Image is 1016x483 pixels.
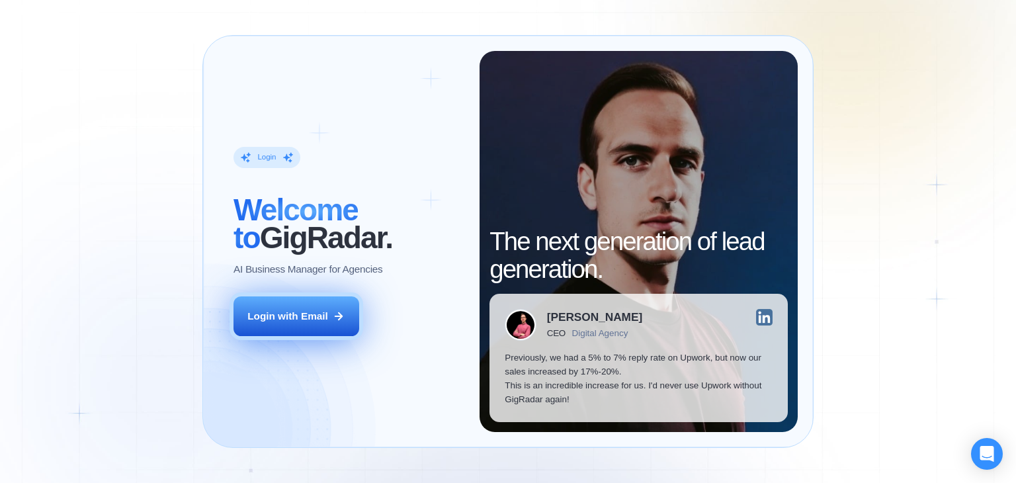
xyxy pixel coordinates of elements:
div: CEO [547,328,566,338]
div: Login with Email [247,309,328,323]
div: Login [257,153,276,163]
h2: ‍ GigRadar. [233,196,464,251]
div: Digital Agency [572,328,628,338]
div: Open Intercom Messenger [971,438,1003,470]
p: Previously, we had a 5% to 7% reply rate on Upwork, but now our sales increased by 17%-20%. This ... [505,351,773,407]
span: Welcome to [233,193,358,255]
button: Login with Email [233,296,359,336]
h2: The next generation of lead generation. [489,228,788,283]
div: [PERSON_NAME] [547,312,642,323]
p: AI Business Manager for Agencies [233,262,382,276]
